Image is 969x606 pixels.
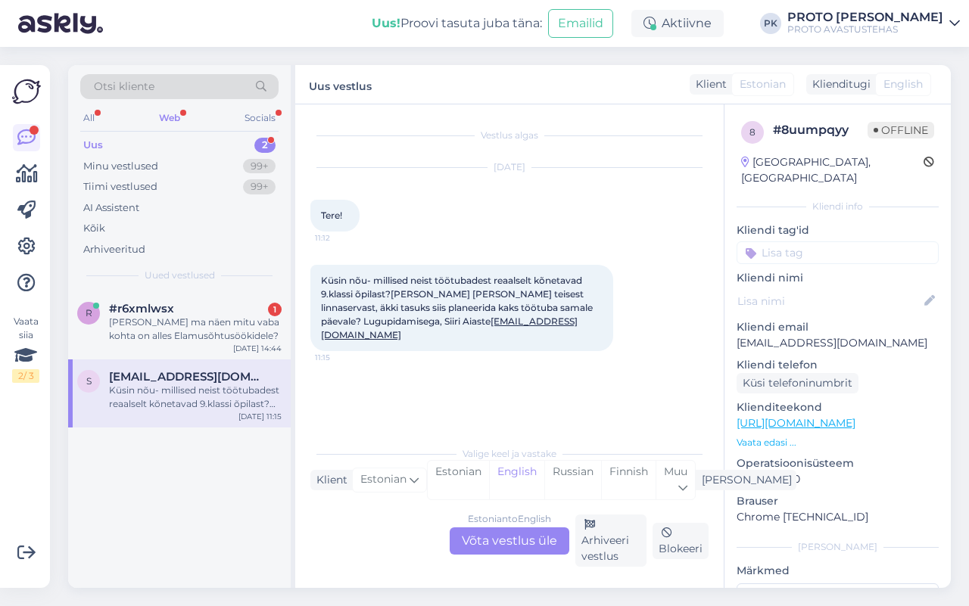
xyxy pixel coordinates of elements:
[109,315,282,343] div: [PERSON_NAME] ma näen mitu vaba kohta on alles Elamusõhtusöökidele?
[233,343,282,354] div: [DATE] 14:44
[696,472,792,488] div: [PERSON_NAME]
[737,357,939,373] p: Kliendi telefon
[468,512,551,526] div: Estonian to English
[737,241,939,264] input: Lisa tag
[109,370,266,384] span: siiri.aiaste@mvk.ee
[238,411,282,422] div: [DATE] 11:15
[321,275,595,340] span: Küsin nõu- millised neist töötubadest reaalselt kõnetavad 9.klassi õpilast?[PERSON_NAME] [PERSON_...
[690,76,727,92] div: Klient
[241,108,279,128] div: Socials
[631,10,724,37] div: Aktiivne
[737,399,939,415] p: Klienditeekond
[315,232,372,244] span: 11:12
[740,76,786,92] span: Estonian
[760,13,781,34] div: PK
[737,293,921,309] input: Lisa nimi
[310,160,709,174] div: [DATE]
[544,461,601,499] div: Russian
[372,14,542,33] div: Proovi tasuta juba täna:
[83,200,139,216] div: AI Assistent
[309,74,372,95] label: Uus vestlus
[741,154,924,186] div: [GEOGRAPHIC_DATA], [GEOGRAPHIC_DATA]
[883,76,923,92] span: English
[372,16,400,30] b: Uus!
[787,11,943,23] div: PROTO [PERSON_NAME]
[12,77,41,106] img: Askly Logo
[737,335,939,351] p: [EMAIL_ADDRESS][DOMAIN_NAME]
[737,471,939,487] p: Windows 10
[548,9,613,38] button: Emailid
[806,76,871,92] div: Klienditugi
[773,121,868,139] div: # 8uumpqyy
[868,122,934,138] span: Offline
[737,540,939,554] div: [PERSON_NAME]
[12,315,39,383] div: Vaata siia
[254,138,276,153] div: 2
[737,455,939,471] p: Operatsioonisüsteem
[83,159,158,174] div: Minu vestlused
[83,221,105,236] div: Kõik
[321,210,342,221] span: Tere!
[243,159,276,174] div: 99+
[243,179,276,194] div: 99+
[737,436,939,449] p: Vaata edasi ...
[737,200,939,213] div: Kliendi info
[749,126,756,138] span: 8
[80,108,98,128] div: All
[94,79,154,95] span: Otsi kliente
[737,509,939,525] p: Chrome [TECHNICAL_ID]
[737,563,939,579] p: Märkmed
[787,23,943,36] div: PROTO AVASTUSTEHAS
[737,373,858,393] div: Küsi telefoninumbrit
[737,493,939,509] p: Brauser
[360,471,407,488] span: Estonian
[310,472,347,488] div: Klient
[737,270,939,286] p: Kliendi nimi
[737,222,939,238] p: Kliendi tag'id
[575,514,647,567] div: Arhiveeri vestlus
[450,527,569,555] div: Võta vestlus üle
[653,523,709,559] div: Blokeeri
[428,461,489,499] div: Estonian
[109,384,282,411] div: Küsin nõu- millised neist töötubadest reaalselt kõnetavad 9.klassi õpilast?[PERSON_NAME] [PERSON_...
[737,319,939,335] p: Kliendi email
[737,416,855,430] a: [URL][DOMAIN_NAME]
[83,138,103,153] div: Uus
[601,461,656,499] div: Finnish
[145,269,215,282] span: Uued vestlused
[83,242,145,257] div: Arhiveeritud
[12,369,39,383] div: 2 / 3
[315,352,372,363] span: 11:15
[83,179,157,194] div: Tiimi vestlused
[109,302,174,315] span: #r6xmlwsx
[787,11,960,36] a: PROTO [PERSON_NAME]PROTO AVASTUSTEHAS
[156,108,183,128] div: Web
[86,307,92,319] span: r
[268,303,282,316] div: 1
[310,447,709,461] div: Valige keel ja vastake
[86,375,92,387] span: s
[489,461,544,499] div: English
[310,129,709,142] div: Vestlus algas
[664,465,687,478] span: Muu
